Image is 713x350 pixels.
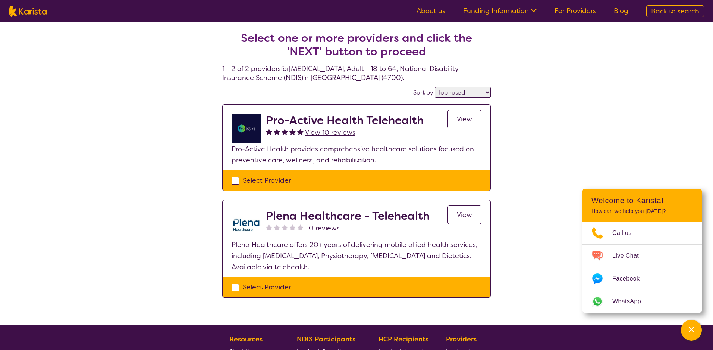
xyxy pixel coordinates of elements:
img: fullstar [297,128,304,135]
img: ymlb0re46ukcwlkv50cv.png [232,114,261,143]
b: Providers [446,335,477,344]
span: Back to search [651,7,699,16]
a: Blog [614,6,628,15]
h2: Pro-Active Health Telehealth [266,114,424,127]
p: Plena Healthcare offers 20+ years of delivering mobile allied health services, including [MEDICAL... [232,239,481,273]
a: Back to search [646,5,704,17]
a: View [447,110,481,128]
img: fullstar [274,128,280,135]
img: fullstar [282,128,288,135]
a: View [447,205,481,224]
a: Funding Information [463,6,537,15]
a: For Providers [555,6,596,15]
img: fullstar [289,128,296,135]
span: View 10 reviews [305,128,355,137]
span: View [457,210,472,219]
h2: Select one or more providers and click the 'NEXT' button to proceed [231,31,482,58]
img: nonereviewstar [282,224,288,230]
img: fullstar [266,128,272,135]
img: Karista logo [9,6,47,17]
b: NDIS Participants [297,335,355,344]
span: View [457,115,472,124]
div: Channel Menu [582,189,702,313]
span: 0 reviews [309,223,340,234]
span: WhatsApp [612,296,650,307]
img: nonereviewstar [289,224,296,230]
b: Resources [229,335,263,344]
span: Live Chat [612,250,648,261]
h4: 1 - 2 of 2 providers for [MEDICAL_DATA] , Adult - 18 to 64 , National Disability Insurance Scheme... [222,13,491,82]
a: Web link opens in a new tab. [582,290,702,313]
h2: Welcome to Karista! [591,196,693,205]
a: View 10 reviews [305,127,355,138]
h2: Plena Healthcare - Telehealth [266,209,430,223]
span: Facebook [612,273,648,284]
a: About us [417,6,445,15]
b: HCP Recipients [379,335,428,344]
ul: Choose channel [582,222,702,313]
p: How can we help you [DATE]? [591,208,693,214]
span: Call us [612,227,641,239]
img: qwv9egg5taowukv2xnze.png [232,209,261,239]
label: Sort by: [413,89,435,96]
img: nonereviewstar [274,224,280,230]
img: nonereviewstar [266,224,272,230]
p: Pro-Active Health provides comprehensive healthcare solutions focused on preventive care, wellnes... [232,143,481,166]
button: Channel Menu [681,320,702,341]
img: nonereviewstar [297,224,304,230]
